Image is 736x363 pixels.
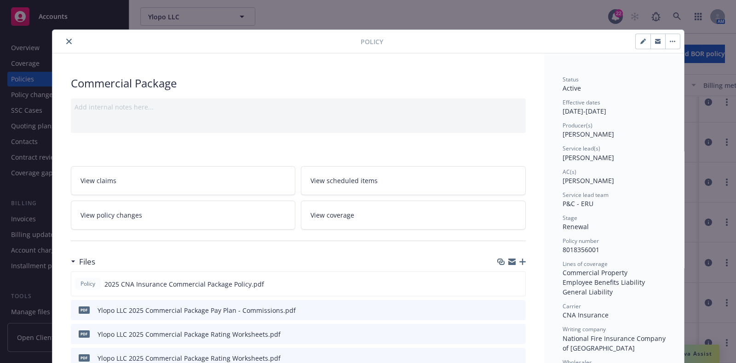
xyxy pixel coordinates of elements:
span: Policy [79,280,97,288]
a: View scheduled items [301,166,526,195]
button: preview file [514,353,522,363]
span: pdf [79,354,90,361]
button: preview file [513,279,522,289]
button: download file [499,353,506,363]
button: close [63,36,75,47]
button: preview file [514,305,522,315]
a: View coverage [301,201,526,230]
span: Status [563,75,579,83]
span: Policy number [563,237,599,245]
button: preview file [514,329,522,339]
span: CNA Insurance [563,311,609,319]
span: View claims [80,176,116,185]
span: View policy changes [80,210,142,220]
span: Stage [563,214,577,222]
div: Commercial Property [563,268,666,277]
a: View policy changes [71,201,296,230]
div: Commercial Package [71,75,526,91]
h3: Files [79,256,95,268]
span: Producer(s) [563,121,592,129]
span: View coverage [310,210,354,220]
span: 2025 CNA Insurance Commercial Package Policy.pdf [104,279,264,289]
div: Files [71,256,95,268]
span: pdf [79,306,90,313]
span: National Fire Insurance Company of [GEOGRAPHIC_DATA] [563,334,667,352]
div: [DATE] - [DATE] [563,98,666,116]
button: download file [499,329,506,339]
span: AC(s) [563,168,576,176]
span: P&C - ERU [563,199,593,208]
span: pdf [79,330,90,337]
span: Writing company [563,325,606,333]
span: [PERSON_NAME] [563,153,614,162]
div: Add internal notes here... [75,102,522,112]
div: Ylopo LLC 2025 Commercial Package Pay Plan - Commissions.pdf [98,305,296,315]
span: Renewal [563,222,589,231]
a: View claims [71,166,296,195]
span: Service lead team [563,191,609,199]
span: Active [563,84,581,92]
span: 8018356001 [563,245,599,254]
div: Employee Benefits Liability [563,277,666,287]
span: Policy [361,37,383,46]
span: Service lead(s) [563,144,600,152]
span: Carrier [563,302,581,310]
div: General Liability [563,287,666,297]
div: Ylopo LLC 2025 Commercial Package Rating Worksheets.pdf [98,353,281,363]
span: [PERSON_NAME] [563,176,614,185]
span: Lines of coverage [563,260,608,268]
span: View scheduled items [310,176,378,185]
button: download file [499,279,506,289]
button: download file [499,305,506,315]
span: [PERSON_NAME] [563,130,614,138]
div: Ylopo LLC 2025 Commercial Package Rating Worksheets.pdf [98,329,281,339]
span: Effective dates [563,98,600,106]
